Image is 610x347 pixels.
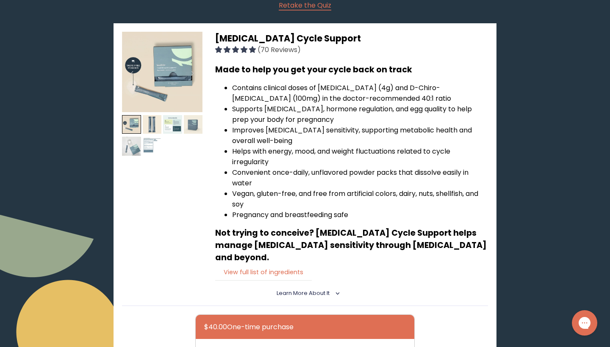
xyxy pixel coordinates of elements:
[215,45,258,55] span: 4.91 stars
[232,188,488,209] li: Vegan, gluten-free, and free from artificial colors, dairy, nuts, shellfish, and soy
[215,32,361,44] span: [MEDICAL_DATA] Cycle Support
[568,307,602,339] iframe: Gorgias live chat messenger
[279,0,331,10] span: Retake the Quiz
[163,115,182,134] img: thumbnail image
[143,137,162,156] img: thumbnail image
[184,115,203,134] img: thumbnail image
[122,137,141,156] img: thumbnail image
[215,63,488,76] h3: Made to help you get your cycle back on track
[258,45,301,55] span: (70 Reviews)
[122,32,202,112] img: thumbnail image
[215,264,312,281] button: View full list of ingredients
[143,115,162,134] img: thumbnail image
[232,146,488,167] li: Helps with energy, mood, and weight fluctuations related to cycle irregularity
[232,104,488,125] li: Supports [MEDICAL_DATA], hormone regulation, and egg quality to help prep your body for pregnancy
[277,289,330,297] span: Learn More About it
[122,115,141,134] img: thumbnail image
[232,167,488,188] li: Convenient once-daily, unflavored powder packs that dissolve easily in water
[232,83,488,104] li: Contains clinical doses of [MEDICAL_DATA] (4g) and D-Chiro-[MEDICAL_DATA] (100mg) in the doctor-r...
[332,291,340,295] i: <
[232,209,488,220] li: Pregnancy and breastfeeding safe
[277,289,334,297] summary: Learn More About it <
[232,125,488,146] li: Improves [MEDICAL_DATA] sensitivity, supporting metabolic health and overall well-being
[215,227,488,264] h3: Not trying to conceive? [MEDICAL_DATA] Cycle Support helps manage [MEDICAL_DATA] sensitivity thro...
